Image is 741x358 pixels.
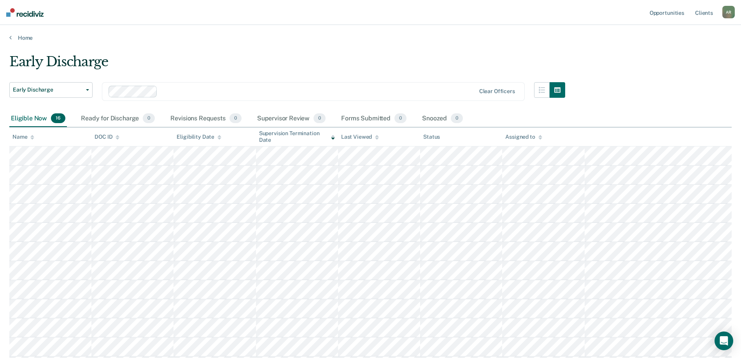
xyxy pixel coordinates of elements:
button: AR [722,6,735,18]
span: 0 [451,113,463,123]
div: Ready for Discharge0 [79,110,156,127]
div: DOC ID [95,134,119,140]
a: Home [9,34,732,41]
div: Name [12,134,34,140]
div: Assigned to [505,134,542,140]
button: Early Discharge [9,82,93,98]
div: A R [722,6,735,18]
div: Supervisor Review0 [256,110,328,127]
img: Recidiviz [6,8,44,17]
span: 0 [314,113,326,123]
div: Eligibility Date [177,134,221,140]
span: 0 [229,113,242,123]
div: Snoozed0 [420,110,464,127]
div: Open Intercom Messenger [715,332,733,350]
div: Last Viewed [341,134,379,140]
span: Early Discharge [13,86,83,93]
div: Clear officers [479,88,515,95]
div: Early Discharge [9,54,565,76]
div: Status [423,134,440,140]
span: 0 [143,113,155,123]
span: 16 [51,113,65,123]
div: Revisions Requests0 [169,110,243,127]
div: Eligible Now16 [9,110,67,127]
div: Supervision Termination Date [259,130,335,143]
span: 0 [394,113,406,123]
div: Forms Submitted0 [340,110,408,127]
